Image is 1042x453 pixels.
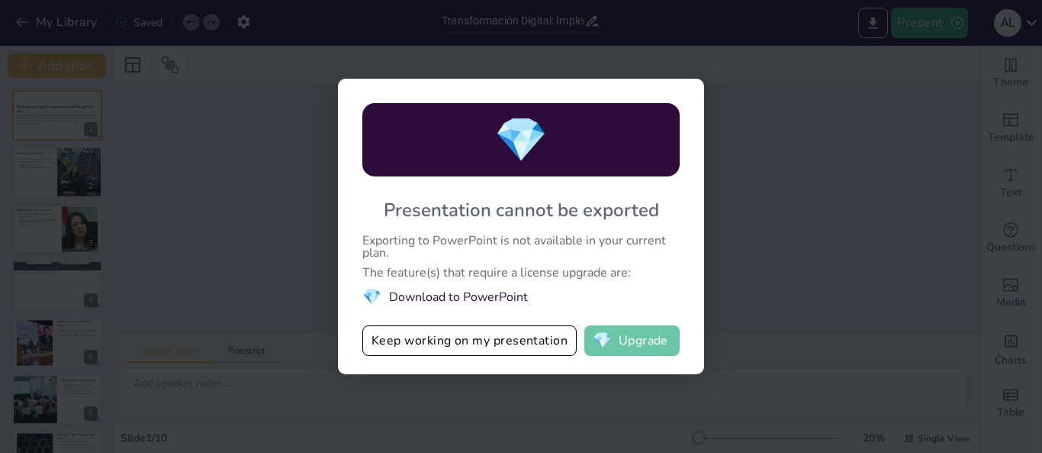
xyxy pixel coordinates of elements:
div: Exporting to PowerPoint is not available in your current plan. [362,235,680,259]
span: diamond [494,111,548,170]
button: Keep working on my presentation [362,325,577,356]
div: Presentation cannot be exported [384,198,659,222]
span: diamond [593,333,612,348]
li: Download to PowerPoint [362,286,680,307]
button: diamondUpgrade [584,325,680,356]
div: The feature(s) that require a license upgrade are: [362,267,680,279]
span: diamond [362,286,381,307]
